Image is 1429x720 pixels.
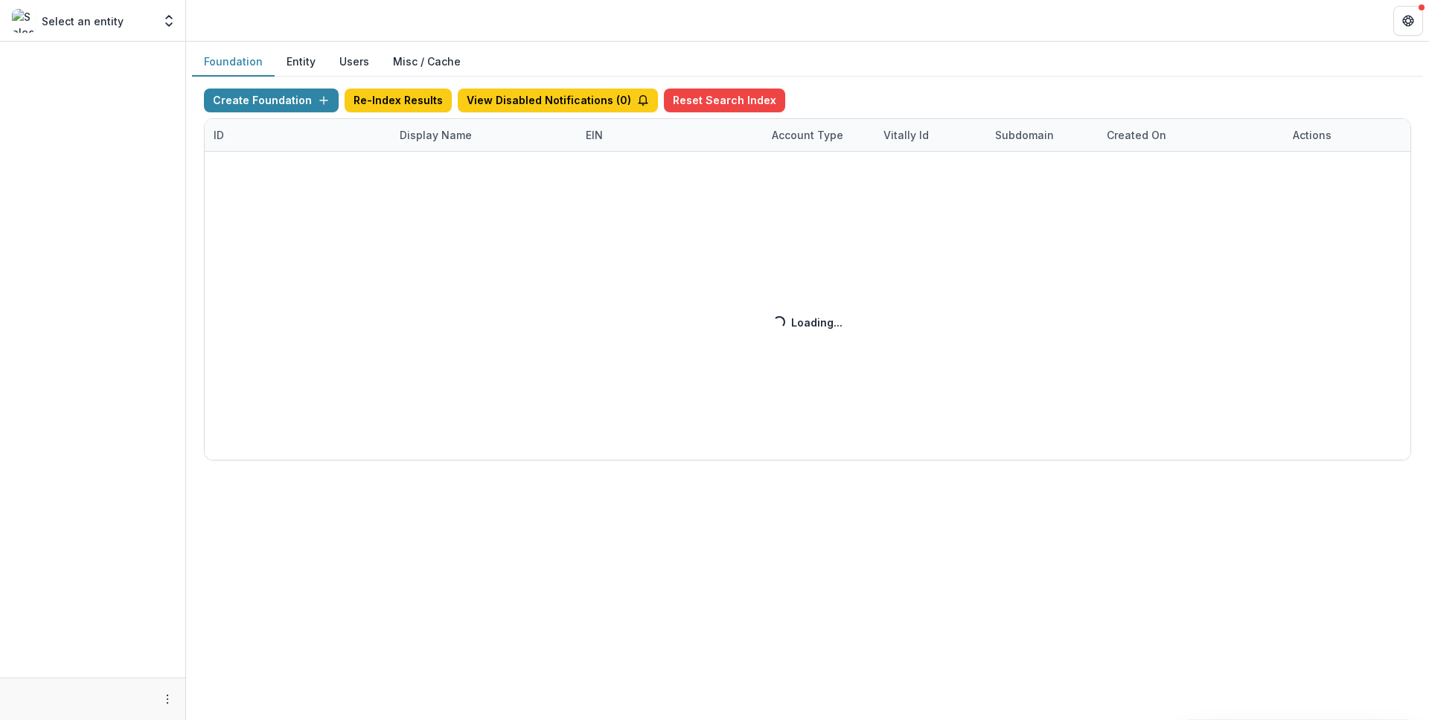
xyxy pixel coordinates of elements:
button: Misc / Cache [381,48,473,77]
img: Select an entity [12,9,36,33]
p: Select an entity [42,13,124,29]
button: Users [327,48,381,77]
button: Entity [275,48,327,77]
button: Open entity switcher [159,6,179,36]
button: More [159,690,176,708]
button: Foundation [192,48,275,77]
button: Get Help [1393,6,1423,36]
